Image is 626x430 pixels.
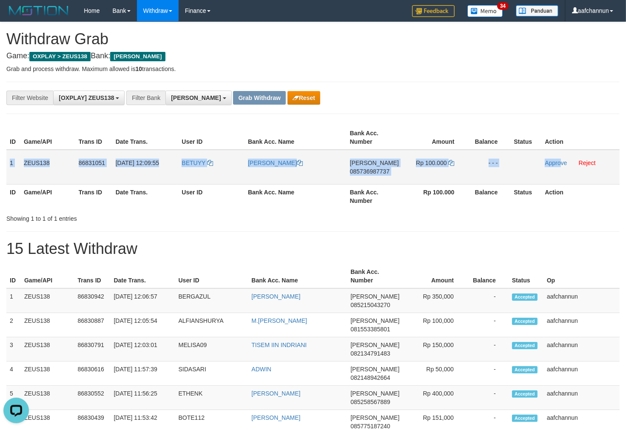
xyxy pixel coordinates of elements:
[543,337,620,362] td: aafchannun
[449,159,455,166] a: Copy 100000 to clipboard
[467,5,503,17] img: Button%20Memo.svg
[74,337,111,362] td: 86830791
[350,350,390,357] span: Copy 082134791483 to clipboard
[403,386,467,410] td: Rp 400,000
[112,184,179,208] th: Date Trans.
[251,317,307,324] a: M.[PERSON_NAME]
[175,386,248,410] td: ETHENK
[21,386,74,410] td: ZEUS138
[6,52,620,60] h4: Game: Bank:
[350,414,399,421] span: [PERSON_NAME]
[6,150,20,185] td: 1
[21,288,74,313] td: ZEUS138
[350,317,399,324] span: [PERSON_NAME]
[510,184,541,208] th: Status
[6,313,21,337] td: 2
[20,184,75,208] th: Game/API
[467,125,511,150] th: Balance
[6,4,71,17] img: MOTION_logo.png
[467,362,509,386] td: -
[350,302,390,308] span: Copy 085215043270 to clipboard
[497,2,509,10] span: 34
[175,337,248,362] td: MELISA09
[545,159,567,166] a: Approve
[74,386,111,410] td: 86830552
[248,264,347,288] th: Bank Acc. Name
[21,313,74,337] td: ZEUS138
[171,94,221,101] span: [PERSON_NAME]
[251,342,307,348] a: TISEM IIN INDRIANI
[412,5,455,17] img: Feedback.jpg
[175,288,248,313] td: BERGAZUL
[110,337,175,362] td: [DATE] 12:03:01
[512,366,538,373] span: Accepted
[245,125,347,150] th: Bank Acc. Name
[74,264,111,288] th: Trans ID
[175,264,248,288] th: User ID
[403,337,467,362] td: Rp 150,000
[110,264,175,288] th: Date Trans.
[403,313,467,337] td: Rp 100,000
[248,159,303,166] a: [PERSON_NAME]
[74,362,111,386] td: 86830616
[512,415,538,422] span: Accepted
[510,125,541,150] th: Status
[416,159,447,166] span: Rp 100.000
[182,159,213,166] a: BETUYY
[543,264,620,288] th: Op
[512,342,538,349] span: Accepted
[467,386,509,410] td: -
[6,240,620,257] h1: 15 Latest Withdraw
[467,184,511,208] th: Balance
[350,293,399,300] span: [PERSON_NAME]
[182,159,205,166] span: BETUYY
[512,293,538,301] span: Accepted
[20,150,75,185] td: ZEUS138
[110,386,175,410] td: [DATE] 11:56:25
[543,288,620,313] td: aafchannun
[29,52,91,61] span: OXPLAY > ZEUS138
[350,423,390,430] span: Copy 085775187240 to clipboard
[21,337,74,362] td: ZEUS138
[110,313,175,337] td: [DATE] 12:05:54
[6,31,620,48] h1: Withdraw Grab
[350,159,399,166] span: [PERSON_NAME]
[541,184,620,208] th: Action
[541,125,620,150] th: Action
[402,184,467,208] th: Rp 100.000
[6,264,21,288] th: ID
[110,362,175,386] td: [DATE] 11:57:39
[251,366,271,373] a: ADWIN
[6,184,20,208] th: ID
[53,91,125,105] button: [OXPLAY] ZEUS138
[21,362,74,386] td: ZEUS138
[347,264,403,288] th: Bank Acc. Number
[509,264,543,288] th: Status
[402,125,467,150] th: Amount
[403,264,467,288] th: Amount
[403,362,467,386] td: Rp 50,000
[543,386,620,410] td: aafchannun
[350,342,399,348] span: [PERSON_NAME]
[6,65,620,73] p: Grab and process withdraw. Maximum allowed is transactions.
[20,125,75,150] th: Game/API
[233,91,285,105] button: Grab Withdraw
[175,313,248,337] td: ALFIANSHURYA
[6,211,254,223] div: Showing 1 to 1 of 1 entries
[75,184,112,208] th: Trans ID
[112,125,179,150] th: Date Trans.
[110,52,165,61] span: [PERSON_NAME]
[178,184,245,208] th: User ID
[467,337,509,362] td: -
[135,65,142,72] strong: 10
[350,399,390,405] span: Copy 085258567889 to clipboard
[245,184,347,208] th: Bank Acc. Name
[110,288,175,313] td: [DATE] 12:06:57
[79,159,105,166] span: 86831051
[403,288,467,313] td: Rp 350,000
[350,390,399,397] span: [PERSON_NAME]
[512,318,538,325] span: Accepted
[6,337,21,362] td: 3
[287,91,320,105] button: Reset
[59,94,114,101] span: [OXPLAY] ZEUS138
